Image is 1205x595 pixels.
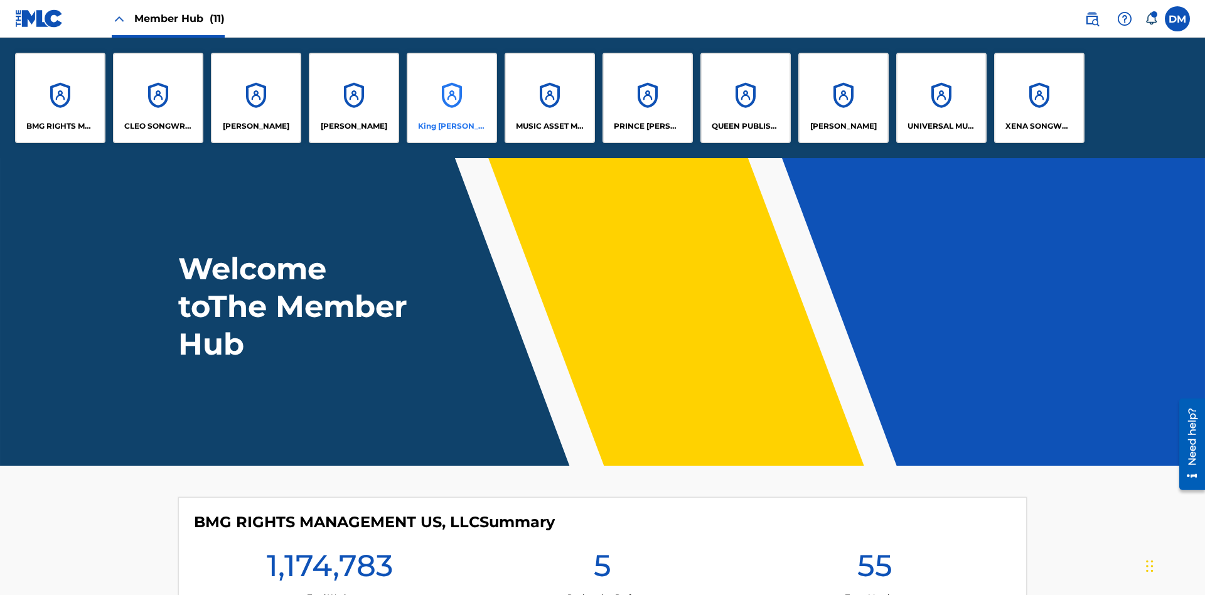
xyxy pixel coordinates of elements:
h4: BMG RIGHTS MANAGEMENT US, LLC [194,513,555,532]
a: AccountsCLEO SONGWRITER [113,53,203,143]
div: User Menu [1165,6,1190,31]
img: help [1117,11,1132,26]
h1: 1,174,783 [267,547,393,592]
a: AccountsQUEEN PUBLISHA [700,53,791,143]
img: Close [112,11,127,26]
h1: 55 [857,547,892,592]
p: BMG RIGHTS MANAGEMENT US, LLC [26,121,95,132]
a: Accounts[PERSON_NAME] [211,53,301,143]
div: Notifications [1145,13,1157,25]
a: Public Search [1079,6,1105,31]
div: Help [1112,6,1137,31]
iframe: Resource Center [1170,394,1205,496]
iframe: Chat Widget [1142,535,1205,595]
a: AccountsPRINCE [PERSON_NAME] [602,53,693,143]
p: CLEO SONGWRITER [124,121,193,132]
p: XENA SONGWRITER [1005,121,1074,132]
a: AccountsXENA SONGWRITER [994,53,1084,143]
img: MLC Logo [15,9,63,28]
a: AccountsMUSIC ASSET MANAGEMENT (MAM) [505,53,595,143]
p: MUSIC ASSET MANAGEMENT (MAM) [516,121,584,132]
p: RONALD MCTESTERSON [810,121,877,132]
a: AccountsKing [PERSON_NAME] [407,53,497,143]
h1: Welcome to The Member Hub [178,250,413,363]
a: Accounts[PERSON_NAME] [309,53,399,143]
p: ELVIS COSTELLO [223,121,289,132]
span: Member Hub [134,11,225,26]
p: EYAMA MCSINGER [321,121,387,132]
span: (11) [210,13,225,24]
p: UNIVERSAL MUSIC PUB GROUP [908,121,976,132]
img: search [1084,11,1100,26]
a: AccountsBMG RIGHTS MANAGEMENT US, LLC [15,53,105,143]
h1: 5 [594,547,611,592]
a: AccountsUNIVERSAL MUSIC PUB GROUP [896,53,987,143]
p: King McTesterson [418,121,486,132]
p: PRINCE MCTESTERSON [614,121,682,132]
a: Accounts[PERSON_NAME] [798,53,889,143]
p: QUEEN PUBLISHA [712,121,780,132]
div: Drag [1146,547,1154,585]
